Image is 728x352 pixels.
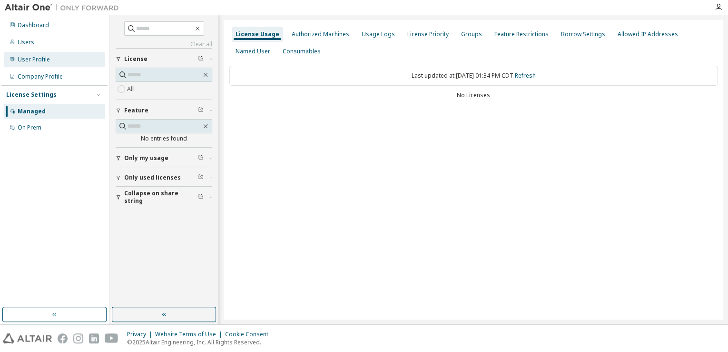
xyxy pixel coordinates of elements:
div: License Priority [407,30,449,38]
span: License [124,55,148,63]
p: © 2025 Altair Engineering, Inc. All Rights Reserved. [127,338,274,346]
span: Only used licenses [124,174,181,181]
div: Dashboard [18,21,49,29]
img: Altair One [5,3,124,12]
div: Managed [18,108,46,115]
div: No Licenses [229,91,718,99]
div: Users [18,39,34,46]
span: Clear filter [198,55,204,63]
div: Consumables [283,48,321,55]
img: facebook.svg [58,333,68,343]
button: Only my usage [116,148,212,169]
div: Named User [236,48,270,55]
button: License [116,49,212,70]
button: Feature [116,100,212,121]
img: altair_logo.svg [3,333,52,343]
span: Clear filter [198,107,204,114]
button: Collapse on share string [116,187,212,208]
div: Feature Restrictions [494,30,549,38]
div: No entries found [116,135,212,142]
div: Privacy [127,331,155,338]
span: Clear filter [198,193,204,201]
div: Last updated at: [DATE] 01:34 PM CDT [229,66,718,86]
span: Collapse on share string [124,190,198,205]
div: License Settings [6,91,57,99]
img: youtube.svg [105,333,118,343]
div: User Profile [18,56,50,63]
span: Clear filter [198,174,204,181]
span: Feature [124,107,148,114]
div: Groups [461,30,482,38]
div: Company Profile [18,73,63,80]
div: License Usage [236,30,279,38]
img: instagram.svg [73,333,83,343]
div: Allowed IP Addresses [618,30,678,38]
div: Authorized Machines [292,30,349,38]
span: Only my usage [124,154,168,162]
span: Clear filter [198,154,204,162]
label: All [127,83,136,95]
button: Only used licenses [116,167,212,188]
div: Usage Logs [362,30,395,38]
a: Refresh [515,71,536,80]
img: linkedin.svg [89,333,99,343]
div: Borrow Settings [561,30,605,38]
div: Cookie Consent [225,331,274,338]
div: On Prem [18,124,41,131]
a: Clear all [116,40,212,48]
div: Website Terms of Use [155,331,225,338]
